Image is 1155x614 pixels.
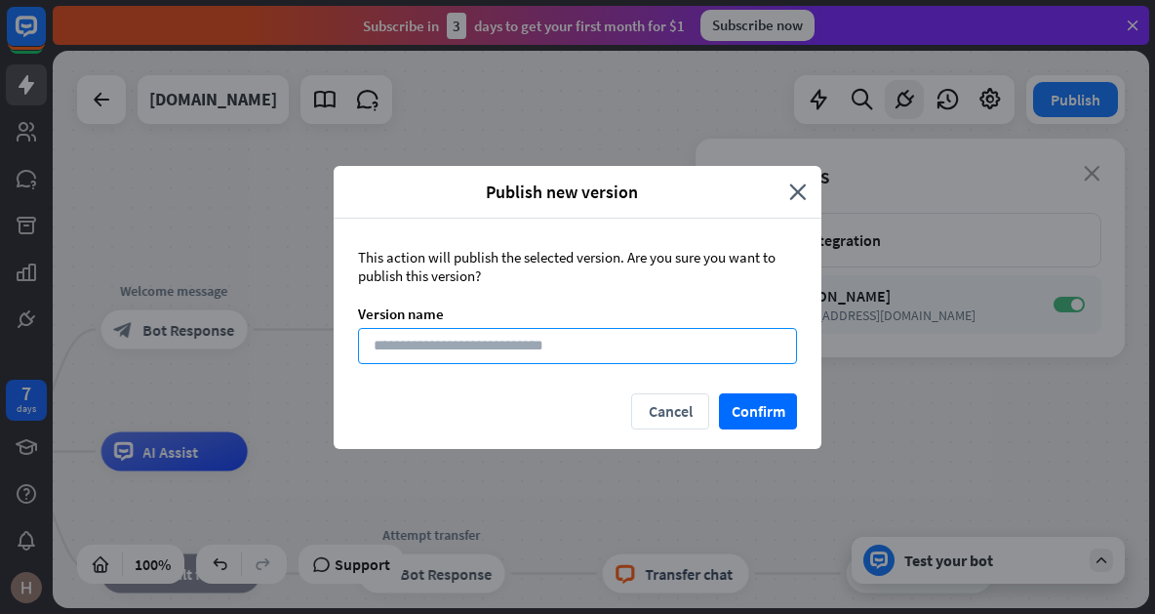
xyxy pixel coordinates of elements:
button: Cancel [631,393,709,430]
i: close [789,181,807,203]
button: Open LiveChat chat widget [16,8,74,66]
span: Publish new version [348,181,775,203]
div: This action will publish the selected version. Are you sure you want to publish this version? [358,248,797,285]
div: Version name [358,305,797,323]
button: Confirm [719,393,797,430]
